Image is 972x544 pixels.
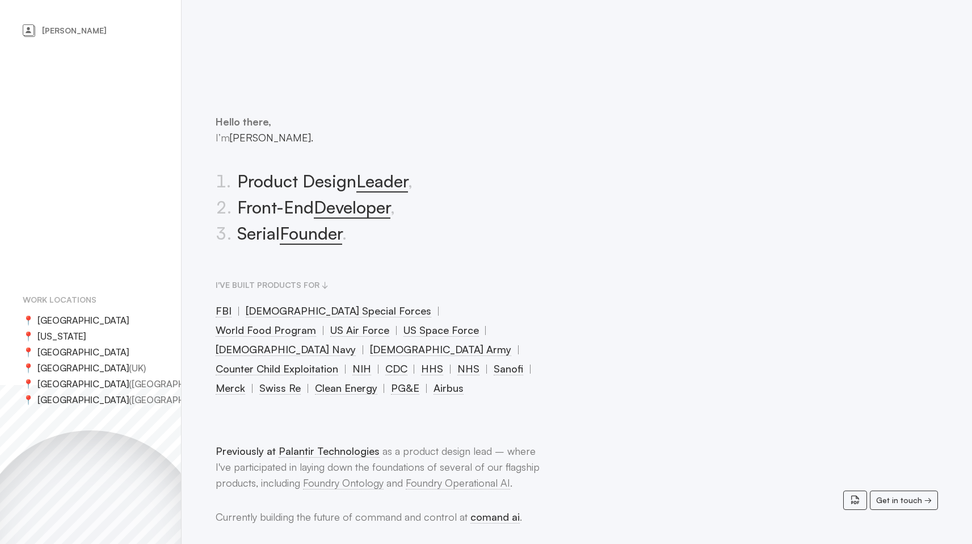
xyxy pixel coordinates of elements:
[216,443,541,491] p: as a product design lead – where I've participated in laying down the foundations of several of o...
[279,445,380,458] a: Palantir Technologies
[37,312,129,328] span: [GEOGRAPHIC_DATA]
[342,223,347,244] span: .
[23,312,37,328] span: 📍
[408,170,413,191] span: ,
[230,131,313,144] span: [PERSON_NAME].
[216,194,237,220] span: .
[216,196,227,217] span: 2
[356,170,408,193] span: Leader
[246,304,431,317] span: [DEMOGRAPHIC_DATA] Special Forces
[330,324,389,337] span: US Air Force
[216,343,356,356] span: [DEMOGRAPHIC_DATA] Navy
[876,492,922,508] span: Get in touch
[216,168,541,194] li: Product Design
[488,362,529,375] a: Sanofi
[352,362,371,375] span: NIH
[457,362,479,375] span: NHS
[37,376,129,392] span: [GEOGRAPHIC_DATA]
[406,476,510,489] a: Foundry Operational AI
[403,324,479,337] span: US Space Force
[37,344,129,360] span: [GEOGRAPHIC_DATA]
[843,491,867,510] a: Resume
[216,170,226,191] span: 1
[380,362,413,375] a: CDC
[216,223,227,244] span: 3
[129,392,225,408] span: ( [GEOGRAPHIC_DATA] )
[415,362,449,375] a: HHS
[129,360,146,376] span: ( UK )
[37,360,129,376] span: [GEOGRAPHIC_DATA]
[347,362,377,375] a: NIH
[314,196,390,219] span: Developer
[216,324,316,337] span: World Food Program
[216,509,541,525] p: Currently building the future of command and control at .
[23,328,37,344] span: 📍
[23,23,158,39] a: [PERSON_NAME]
[470,510,520,524] a: comand ai
[210,382,251,394] a: Merck
[23,360,37,376] span: 📍
[210,304,237,317] a: FBI
[216,382,245,395] span: Merck
[216,168,237,194] span: .
[216,304,232,317] span: FBI
[23,376,37,392] span: 📍
[216,114,541,145] p: I’m
[259,382,301,395] span: Swiss Re
[421,362,443,375] span: HHS
[23,344,37,360] span: 📍
[216,220,237,246] span: .
[364,343,517,355] a: [DEMOGRAPHIC_DATA] Army
[391,382,419,395] span: PG&E
[216,362,338,375] span: Counter Child Exploitation
[494,362,523,375] span: Sanofi
[870,491,938,510] a: Get in touch
[240,304,437,317] a: [DEMOGRAPHIC_DATA] Special Forces
[216,220,541,246] li: Serial
[390,196,395,217] span: ,
[23,392,37,408] span: 📍
[280,223,342,245] span: Founder
[434,382,464,395] span: Airbus
[216,277,541,293] h2: I've built products for
[23,292,158,308] h2: Work locations
[216,194,541,220] li: Front-End
[303,476,384,489] a: Foundry Ontology
[216,115,271,128] span: Hello there,
[37,392,129,408] span: [GEOGRAPHIC_DATA]
[129,376,225,392] span: ( [GEOGRAPHIC_DATA] )
[216,445,380,458] span: Previously at
[37,328,86,344] span: [US_STATE]
[315,382,377,395] span: Clean Energy
[385,362,407,375] span: CDC
[370,343,511,356] span: [DEMOGRAPHIC_DATA] Army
